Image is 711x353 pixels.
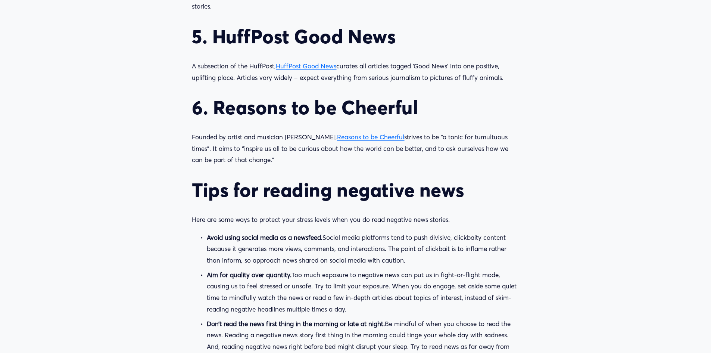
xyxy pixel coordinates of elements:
[207,233,322,241] strong: Avoid using social media as a newsfeed.
[276,62,336,70] a: HuffPost Good News
[207,320,385,328] strong: Don’t read the news first thing in the morning or late at night.
[207,271,291,279] strong: Aim for quality over quantity.
[337,133,404,141] a: Reasons to be Cheerful
[192,96,519,119] h2: 6. Reasons to be Cheerful
[192,214,519,226] p: Here are some ways to protect your stress levels when you do read negative news stories.
[192,61,519,83] p: A subsection of the HuffPost, curates all articles tagged ‘Good News’ into one positive, upliftin...
[192,179,519,201] h2: Tips for reading negative news
[192,131,519,166] p: Founded by artist and musician [PERSON_NAME], strives to be “a tonic for tumultuous times”. It ai...
[207,269,519,315] p: Too much exposure to negative news can put us in fight-or-flight mode, causing us to feel stresse...
[192,25,519,48] h2: 5. HuffPost Good News
[207,232,519,266] p: Social media platforms tend to push divisive, clickbaity content because it generates more views,...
